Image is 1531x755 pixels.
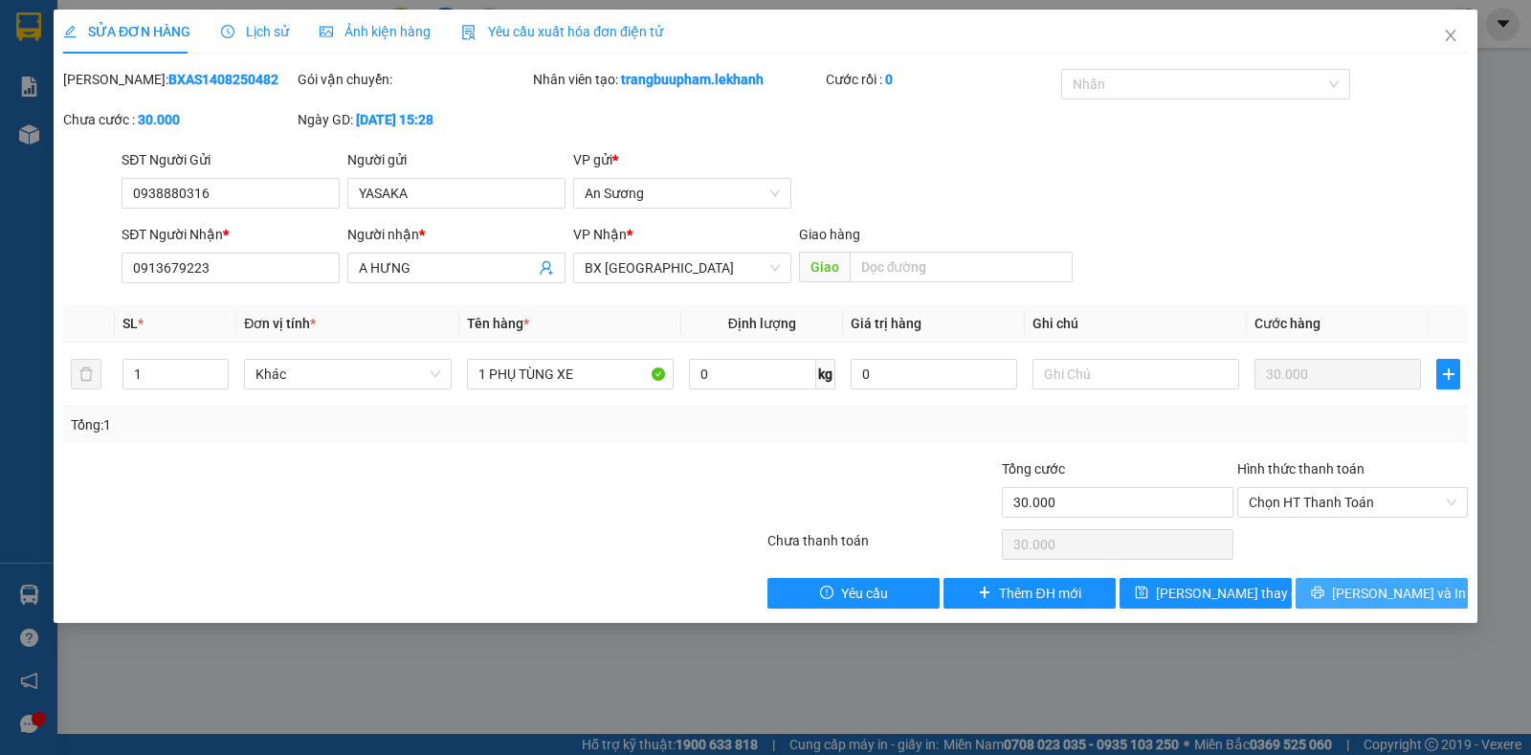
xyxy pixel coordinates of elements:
[461,25,477,40] img: icon
[850,252,1074,282] input: Dọc đường
[16,85,211,112] div: 0969029817
[765,530,1000,564] div: Chưa thanh toán
[320,25,333,38] span: picture
[799,252,850,282] span: Giao
[63,109,294,130] div: Chưa cước :
[621,72,764,87] b: trangbuupham.lekhanh
[71,414,592,435] div: Tổng: 1
[347,224,566,245] div: Người nhận
[885,72,893,87] b: 0
[138,112,180,127] b: 30.000
[585,179,780,208] span: An Sương
[467,359,674,389] input: VD: Bàn, Ghế
[224,39,388,62] div: LABO ANH THƯ
[298,109,528,130] div: Ngày GD:
[1254,316,1320,331] span: Cước hàng
[221,25,234,38] span: clock-circle
[767,578,940,609] button: exclamation-circleYêu cầu
[1424,10,1477,63] button: Close
[573,149,791,170] div: VP gửi
[573,227,627,242] span: VP Nhận
[347,149,566,170] div: Người gửi
[1437,366,1459,382] span: plus
[1135,586,1148,601] span: save
[999,583,1080,604] span: Thêm ĐH mới
[224,18,270,38] span: Nhận:
[943,578,1116,609] button: plusThêm ĐH mới
[1237,461,1365,477] label: Hình thức thanh toán
[63,25,77,38] span: edit
[16,16,211,62] div: BX [GEOGRAPHIC_DATA]
[1002,461,1065,477] span: Tổng cước
[356,112,433,127] b: [DATE] 15:28
[63,24,190,39] span: SỬA ĐƠN HÀNG
[1120,578,1292,609] button: save[PERSON_NAME] thay đổi
[1249,488,1456,517] span: Chọn HT Thanh Toán
[168,72,278,87] b: BXAS1408250482
[1443,28,1458,43] span: close
[533,69,823,90] div: Nhân viên tạo:
[16,62,211,85] div: NK VIỆT ĐỨC
[1296,578,1468,609] button: printer[PERSON_NAME] và In
[63,69,294,90] div: [PERSON_NAME]:
[1332,583,1466,604] span: [PERSON_NAME] và In
[1311,586,1324,601] span: printer
[816,359,835,389] span: kg
[1025,305,1247,343] th: Ghi chú
[122,316,138,331] span: SL
[841,583,888,604] span: Yêu cầu
[298,69,528,90] div: Gói vận chuyển:
[585,254,780,282] span: BX Tân Châu
[320,24,431,39] span: Ảnh kiện hàng
[122,224,340,245] div: SĐT Người Nhận
[799,227,860,242] span: Giao hàng
[224,62,388,89] div: 0868758712
[539,260,554,276] span: user-add
[244,316,316,331] span: Đơn vị tính
[221,24,289,39] span: Lịch sử
[1032,359,1239,389] input: Ghi Chú
[851,316,921,331] span: Giá trị hàng
[14,123,213,146] div: 30.000
[1436,359,1460,389] button: plus
[224,16,388,39] div: An Sương
[71,359,101,389] button: delete
[978,586,991,601] span: plus
[826,69,1056,90] div: Cước rồi :
[820,586,833,601] span: exclamation-circle
[14,125,44,145] span: CR :
[1156,583,1309,604] span: [PERSON_NAME] thay đổi
[122,149,340,170] div: SĐT Người Gửi
[255,360,439,389] span: Khác
[16,18,46,38] span: Gửi:
[1254,359,1421,389] input: 0
[467,316,529,331] span: Tên hàng
[728,316,796,331] span: Định lượng
[461,24,663,39] span: Yêu cầu xuất hóa đơn điện tử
